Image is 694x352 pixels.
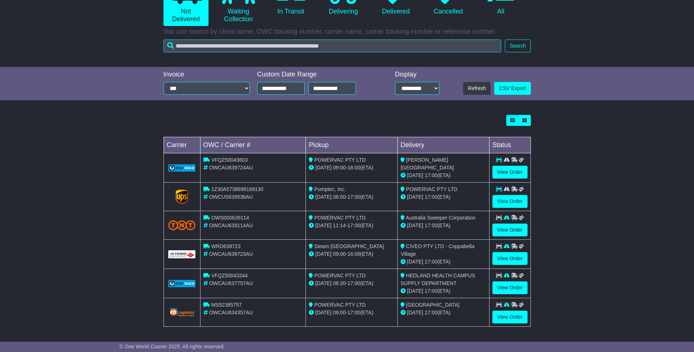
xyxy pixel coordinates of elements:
img: TNT_Domestic.png [168,220,196,230]
span: OWCAU637757AU [209,280,253,286]
a: View Order [492,195,528,208]
span: 17:00 [425,222,438,228]
span: [DATE] [315,165,331,171]
span: POWERVAC PTY LTD [406,186,458,192]
a: View Order [492,281,528,294]
span: CIVEO PTY LTD - Coppabella Village [401,243,474,257]
span: OWS000639114 [211,215,249,221]
span: 17:00 [425,172,438,178]
span: [PERSON_NAME][GEOGRAPHIC_DATA] [401,157,454,171]
a: CSV Export [494,82,530,95]
div: Display [395,71,439,79]
span: OWCAU634357AU [209,310,253,315]
span: OWCAU639114AU [209,222,253,228]
span: Steam [GEOGRAPHIC_DATA] [314,243,384,249]
div: - (ETA) [309,250,394,258]
span: VFQZ50043244 [211,273,248,278]
span: 08:00 [333,194,346,200]
span: 17:00 [425,288,438,294]
span: [DATE] [315,251,331,257]
span: VFQZ50043603 [211,157,248,163]
span: 08:20 [333,280,346,286]
td: OWC / Carrier # [200,137,306,153]
div: - (ETA) [309,280,394,287]
span: 16:00 [348,165,360,171]
span: 17:00 [348,310,360,315]
span: 1Z30A5738698169130 [211,186,263,192]
span: POWERVAC PTY LTD [314,273,366,278]
div: (ETA) [401,172,486,179]
span: OWCAU639724AU [209,165,253,171]
span: 17:00 [348,194,360,200]
p: You can search by client name, OWC tracking number, carrier name, carrier tracking number or refe... [164,28,531,36]
td: Carrier [164,137,200,153]
span: [DATE] [407,222,423,228]
div: Custom Date Range [257,71,375,79]
span: [DATE] [407,310,423,315]
span: 09:00 [333,251,346,257]
div: (ETA) [401,193,486,201]
a: View Order [492,224,528,236]
span: Australia Sweeper Corporation [406,215,476,221]
img: GetCarrierServiceLogo [168,307,196,318]
span: POWERVAC PTY LTD [314,157,366,163]
span: Pumptec, Inc. [314,186,346,192]
span: 17:00 [425,259,438,265]
span: 17:00 [348,280,360,286]
span: © One World Courier 2025. All rights reserved. [119,344,225,349]
img: GetCarrierServiceLogo [168,250,196,258]
div: (ETA) [401,258,486,266]
span: 16:00 [348,251,360,257]
button: Search [505,40,530,52]
span: [DATE] [407,194,423,200]
span: 17:00 [348,222,360,228]
span: [GEOGRAPHIC_DATA] [406,302,459,308]
span: MS52385757 [211,302,241,308]
div: (ETA) [401,287,486,295]
span: POWERVAC PTY LTD [314,302,366,308]
a: View Order [492,252,528,265]
img: GetCarrierServiceLogo [168,280,196,287]
div: (ETA) [401,309,486,317]
span: 09:00 [333,310,346,315]
span: [DATE] [315,310,331,315]
span: [DATE] [407,288,423,294]
a: View Order [492,311,528,323]
span: POWERVAC PTY LTD [314,215,366,221]
div: Invoice [164,71,250,79]
button: Refresh [463,82,491,95]
div: - (ETA) [309,222,394,229]
td: Pickup [306,137,398,153]
span: OWCAU638723AU [209,251,253,257]
div: - (ETA) [309,164,394,172]
span: [DATE] [315,280,331,286]
div: - (ETA) [309,193,394,201]
span: 09:00 [333,165,346,171]
span: OWCUS639536AU [209,194,253,200]
span: [DATE] [315,194,331,200]
span: 11:14 [333,222,346,228]
span: [DATE] [407,259,423,265]
div: (ETA) [401,222,486,229]
a: View Order [492,166,528,179]
span: WRD638723 [211,243,240,249]
span: HEDLAND HEALTH CAMPUS SUPPLY DEPARTMENT [401,273,475,286]
span: 17:00 [425,310,438,315]
span: [DATE] [315,222,331,228]
td: Delivery [397,137,489,153]
span: 17:00 [425,194,438,200]
img: GetCarrierServiceLogo [168,164,196,172]
img: GetCarrierServiceLogo [176,190,188,204]
div: - (ETA) [309,309,394,317]
td: Status [489,137,530,153]
span: [DATE] [407,172,423,178]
